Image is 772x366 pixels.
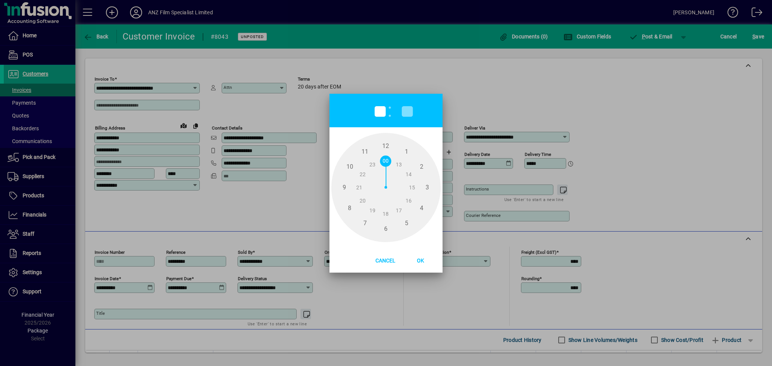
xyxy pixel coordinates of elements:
[393,204,404,216] span: 17
[359,146,371,157] span: 11
[421,182,433,193] span: 3
[380,140,391,152] span: 12
[367,204,378,216] span: 19
[416,161,427,172] span: 2
[403,169,414,180] span: 14
[369,258,401,264] span: Cancel
[416,203,427,214] span: 4
[403,195,414,206] span: 16
[357,169,368,180] span: 22
[404,253,437,267] button: Ok
[393,159,404,170] span: 13
[359,218,371,229] span: 7
[380,223,391,235] span: 6
[339,182,350,193] span: 9
[411,258,430,264] span: Ok
[380,208,391,220] span: 18
[367,159,378,170] span: 23
[406,182,418,193] span: 15
[401,146,412,157] span: 1
[380,156,391,167] span: 00
[344,203,355,214] span: 8
[388,99,392,121] span: :
[401,218,412,229] span: 5
[357,195,368,206] span: 20
[344,161,355,172] span: 10
[367,253,404,267] button: Cancel
[354,182,365,193] span: 21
